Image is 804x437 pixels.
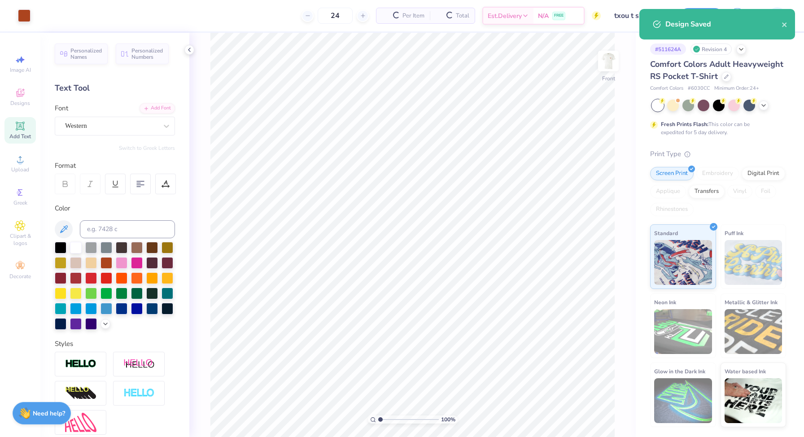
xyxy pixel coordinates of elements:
div: Add Font [140,103,175,114]
input: Untitled Design [607,7,673,25]
span: Metallic & Glitter Ink [725,297,778,307]
span: N/A [538,11,549,21]
span: Upload [11,166,29,173]
span: Personalized Names [70,48,102,60]
div: Text Tool [55,82,175,94]
span: Per Item [402,11,424,21]
input: e.g. 7428 c [80,220,175,238]
img: Free Distort [65,413,96,432]
span: Designs [10,100,30,107]
span: Neon Ink [654,297,676,307]
img: Shadow [123,358,155,370]
span: Est. Delivery [488,11,522,21]
img: Metallic & Glitter Ink [725,309,782,354]
span: Decorate [9,273,31,280]
span: 100 % [441,415,455,424]
span: Glow in the Dark Ink [654,367,705,376]
img: Puff Ink [725,240,782,285]
input: – – [318,8,353,24]
strong: Need help? [33,409,65,418]
img: Negative Space [123,388,155,398]
span: Water based Ink [725,367,766,376]
div: Design Saved [665,19,782,30]
img: 3d Illusion [65,386,96,401]
div: Styles [55,339,175,349]
img: Neon Ink [654,309,712,354]
span: Greek [13,199,27,206]
span: Add Text [9,133,31,140]
button: close [782,19,788,30]
div: Color [55,203,175,214]
img: Glow in the Dark Ink [654,378,712,423]
span: FREE [554,13,564,19]
img: Standard [654,240,712,285]
label: Font [55,103,68,114]
span: Personalized Numbers [131,48,163,60]
div: Format [55,161,176,171]
span: Total [456,11,469,21]
span: Image AI [10,66,31,74]
img: Stroke [65,359,96,369]
span: Clipart & logos [4,232,36,247]
button: Switch to Greek Letters [119,144,175,152]
img: Water based Ink [725,378,782,423]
